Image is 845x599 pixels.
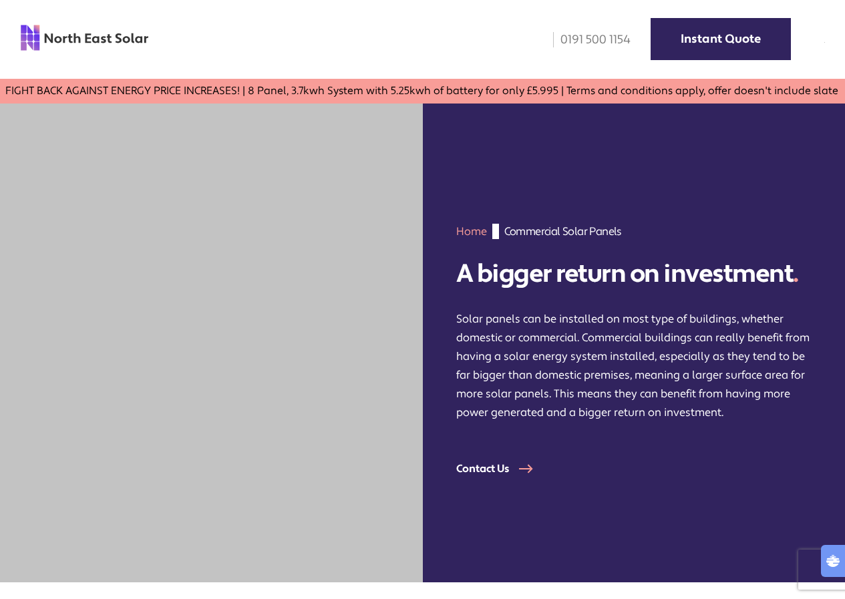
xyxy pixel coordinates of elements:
p: Solar panels can be installed on most type of buildings, whether domestic or commercial. Commerci... [456,310,812,422]
a: Contact Us [456,462,550,475]
a: Instant Quote [651,18,791,60]
h1: A bigger return on investment [456,259,812,290]
span: . [793,258,798,290]
img: north east solar logo [20,24,149,52]
a: Home [456,224,487,238]
img: menu icon [824,42,825,43]
img: gif;base64,R0lGODdhAQABAPAAAMPDwwAAACwAAAAAAQABAAACAkQBADs= [492,224,499,239]
img: phone icon [553,32,554,47]
a: 0191 500 1154 [544,32,631,47]
span: Commercial Solar Panels [504,224,622,239]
